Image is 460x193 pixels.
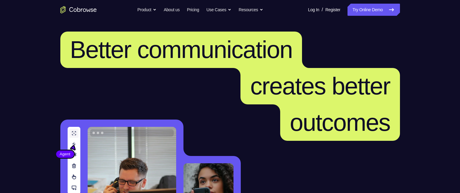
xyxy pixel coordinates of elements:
[239,4,263,16] button: Resources
[250,73,390,100] span: creates better
[60,6,97,13] a: Go to the home page
[70,36,293,63] span: Better communication
[137,4,156,16] button: Product
[290,109,390,136] span: outcomes
[348,4,400,16] a: Try Online Demo
[325,4,340,16] a: Register
[308,4,319,16] a: Log In
[322,6,323,13] span: /
[206,4,231,16] button: Use Cases
[56,151,74,157] span: Agent
[164,4,180,16] a: About us
[187,4,199,16] a: Pricing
